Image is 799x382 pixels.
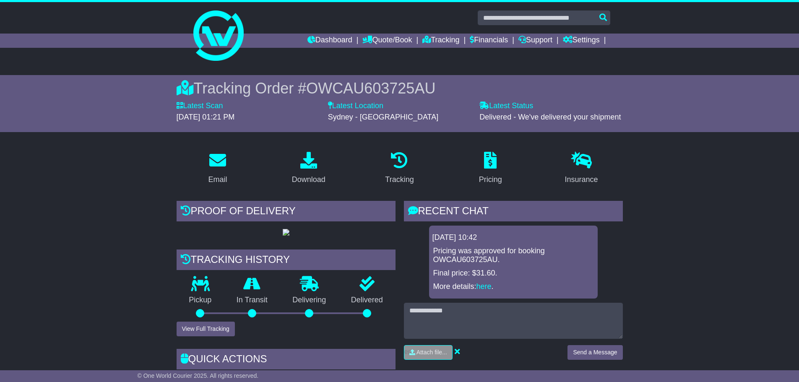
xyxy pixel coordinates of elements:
[177,322,235,336] button: View Full Tracking
[307,34,352,48] a: Dashboard
[280,296,339,305] p: Delivering
[432,233,594,242] div: [DATE] 10:42
[306,80,435,97] span: OWCAU603725AU
[422,34,459,48] a: Tracking
[362,34,412,48] a: Quote/Book
[470,34,508,48] a: Financials
[560,149,604,188] a: Insurance
[433,269,593,278] p: Final price: $31.60.
[328,101,383,111] label: Latest Location
[479,113,621,121] span: Delivered - We've delivered your shipment
[292,174,325,185] div: Download
[203,149,232,188] a: Email
[208,174,227,185] div: Email
[328,113,438,121] span: Sydney - [GEOGRAPHIC_DATA]
[177,349,396,372] div: Quick Actions
[474,149,508,188] a: Pricing
[224,296,280,305] p: In Transit
[565,174,598,185] div: Insurance
[404,201,623,223] div: RECENT CHAT
[385,174,414,185] div: Tracking
[380,149,419,188] a: Tracking
[177,79,623,97] div: Tracking Order #
[338,296,396,305] p: Delivered
[479,174,502,185] div: Pricing
[177,101,223,111] label: Latest Scan
[563,34,600,48] a: Settings
[283,229,289,236] img: GetPodImage
[286,149,331,188] a: Download
[433,282,593,291] p: More details: .
[138,372,259,379] span: © One World Courier 2025. All rights reserved.
[177,249,396,272] div: Tracking history
[479,101,533,111] label: Latest Status
[177,113,235,121] span: [DATE] 01:21 PM
[476,282,492,291] a: here
[433,247,593,265] p: Pricing was approved for booking OWCAU603725AU.
[177,296,224,305] p: Pickup
[177,201,396,223] div: Proof of Delivery
[567,345,622,360] button: Send a Message
[518,34,552,48] a: Support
